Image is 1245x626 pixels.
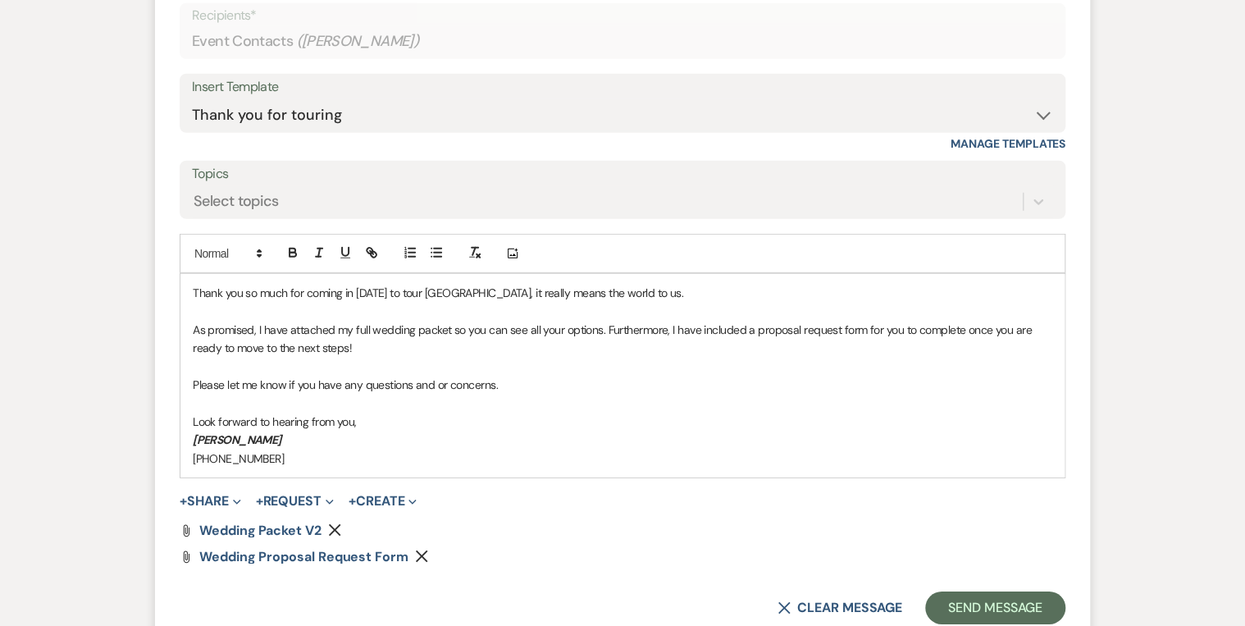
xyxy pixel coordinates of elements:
span: ( [PERSON_NAME] ) [296,30,419,53]
a: Wedding Packet V2 [199,524,322,537]
button: Request [256,495,334,508]
span: + [349,495,356,508]
p: As promised, I have attached my full wedding packet so you can see all your options. Furthermore,... [193,321,1052,358]
button: Send Message [925,592,1065,624]
a: Manage Templates [951,136,1065,151]
div: Insert Template [192,75,1053,99]
p: Look forward to hearing from you, [193,413,1052,431]
p: Thank you so much for coming in [DATE] to tour [GEOGRAPHIC_DATA], it really means the world to us. [193,284,1052,302]
span: Wedding Proposal Request Form [199,548,408,565]
label: Topics [192,162,1053,186]
span: + [180,495,187,508]
p: [PHONE_NUMBER] [193,450,1052,468]
button: Create [349,495,417,508]
em: [PERSON_NAME] [193,432,281,447]
button: Clear message [778,601,902,615]
span: + [256,495,263,508]
p: Please let me know if you have any questions and or concerns. [193,376,1052,394]
div: Select topics [194,191,279,213]
div: Event Contacts [192,25,1053,57]
p: Recipients* [192,5,1053,26]
span: Wedding Packet V2 [199,522,322,539]
a: Wedding Proposal Request Form [199,551,408,564]
button: Share [180,495,241,508]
